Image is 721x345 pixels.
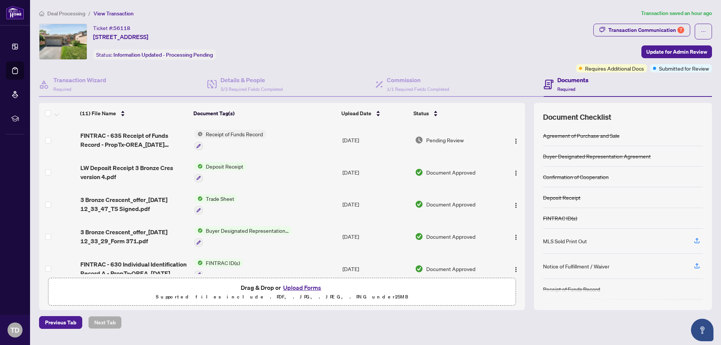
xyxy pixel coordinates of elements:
img: Document Status [415,136,423,144]
span: Upload Date [341,109,371,118]
div: Confirmation of Cooperation [543,173,609,181]
img: Document Status [415,200,423,208]
span: Document Approved [426,232,475,241]
div: Deposit Receipt [543,193,581,202]
div: Notice of Fulfillment / Waiver [543,262,609,270]
th: Document Tag(s) [190,103,339,124]
span: Trade Sheet [203,194,237,203]
img: Document Status [415,265,423,273]
div: Transaction Communication [608,24,684,36]
span: Buyer Designated Representation Agreement [203,226,292,235]
img: logo [6,6,24,20]
span: home [39,11,44,16]
img: Status Icon [195,259,203,267]
button: Status IconBuyer Designated Representation Agreement [195,226,292,247]
img: Logo [513,138,519,144]
button: Logo [510,198,522,210]
div: Status: [93,50,216,60]
span: 3 Bronze Crescent_offer_[DATE] 12_33_47_TS Signed.pdf [80,195,189,213]
button: Open asap [691,319,713,341]
img: Status Icon [195,162,203,170]
span: Document Approved [426,168,475,176]
div: Buyer Designated Representation Agreement [543,152,651,160]
div: 7 [677,27,684,33]
div: FINTRAC ID(s) [543,214,577,222]
button: Upload Forms [281,283,323,292]
span: Document Approved [426,200,475,208]
span: Document Checklist [543,112,611,122]
img: Logo [513,202,519,208]
span: View Transaction [94,10,134,17]
article: Transaction saved an hour ago [641,9,712,18]
span: FINTRAC - 630 Individual Identification Record A - PropTx-OREA_[DATE] 15_09_54.pdf [80,260,189,278]
img: Logo [513,267,519,273]
button: Previous Tab [39,316,82,329]
p: Supported files include .PDF, .JPG, .JPEG, .PNG under 25 MB [53,292,511,301]
span: 56118 [113,25,130,32]
span: Drag & Drop or [241,283,323,292]
span: (11) File Name [80,109,116,118]
span: Deposit Receipt [203,162,246,170]
div: Agreement of Purchase and Sale [543,131,620,140]
img: Document Status [415,232,423,241]
img: Status Icon [195,130,203,138]
th: (11) File Name [77,103,190,124]
img: Status Icon [195,226,203,235]
div: Receipt of Funds Record [543,285,600,293]
h4: Commission [387,75,449,84]
li: / [88,9,91,18]
span: ellipsis [701,29,706,34]
span: Update for Admin Review [646,46,707,58]
button: Logo [510,263,522,275]
td: [DATE] [339,156,412,188]
span: Document Approved [426,265,475,273]
span: Deal Processing [47,10,85,17]
span: Pending Review [426,136,464,144]
span: Submitted for Review [659,64,709,72]
span: 1/1 Required Fields Completed [387,86,449,92]
span: Receipt of Funds Record [203,130,266,138]
span: Status [413,109,429,118]
th: Status [410,103,498,124]
button: Logo [510,231,522,243]
span: FINTRAC - 635 Receipt of Funds Record - PropTx-OREA_[DATE] 14_58_32.pdf [80,131,189,149]
td: [DATE] [339,220,412,253]
span: Information Updated - Processing Pending [113,51,213,58]
span: Required [557,86,575,92]
span: Required [53,86,71,92]
button: Logo [510,134,522,146]
td: [DATE] [339,124,412,156]
button: Transaction Communication7 [593,24,690,36]
span: 3/3 Required Fields Completed [220,86,283,92]
div: MLS Sold Print Out [543,237,587,245]
td: [DATE] [339,253,412,285]
span: 3 Bronze Crescent_offer_[DATE] 12_33_29_Form 371.pdf [80,227,189,246]
img: Document Status [415,168,423,176]
h4: Details & People [220,75,283,84]
button: Next Tab [88,316,122,329]
span: LW Deposit Receipt 3 Bronze Cres version 4.pdf [80,163,189,181]
button: Status IconDeposit Receipt [195,162,246,182]
span: Previous Tab [45,316,76,328]
img: Logo [513,234,519,240]
button: Update for Admin Review [641,45,712,58]
td: [DATE] [339,188,412,221]
span: TD [11,325,20,335]
button: Status IconTrade Sheet [195,194,237,215]
button: Status IconReceipt of Funds Record [195,130,266,150]
h4: Documents [557,75,588,84]
button: Status IconFINTRAC ID(s) [195,259,243,279]
img: Logo [513,170,519,176]
span: FINTRAC ID(s) [203,259,243,267]
span: Drag & Drop orUpload FormsSupported files include .PDF, .JPG, .JPEG, .PNG under25MB [48,278,516,306]
span: [STREET_ADDRESS] [93,32,148,41]
img: IMG-N12410663_1.jpg [39,24,87,59]
h4: Transaction Wizard [53,75,106,84]
th: Upload Date [338,103,410,124]
img: Status Icon [195,194,203,203]
span: Requires Additional Docs [585,64,644,72]
div: Ticket #: [93,24,130,32]
button: Logo [510,166,522,178]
